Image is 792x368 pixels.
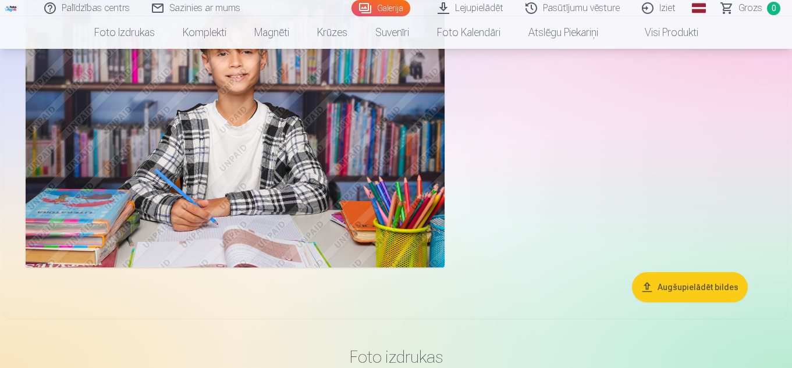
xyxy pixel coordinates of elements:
[5,5,17,12] img: /fa1
[240,16,303,49] a: Magnēti
[423,16,514,49] a: Foto kalendāri
[514,16,612,49] a: Atslēgu piekariņi
[56,346,736,367] h3: Foto izdrukas
[361,16,423,49] a: Suvenīri
[612,16,712,49] a: Visi produkti
[303,16,361,49] a: Krūzes
[767,2,780,15] span: 0
[738,1,762,15] span: Grozs
[80,16,169,49] a: Foto izdrukas
[169,16,240,49] a: Komplekti
[632,272,748,302] button: Augšupielādēt bildes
